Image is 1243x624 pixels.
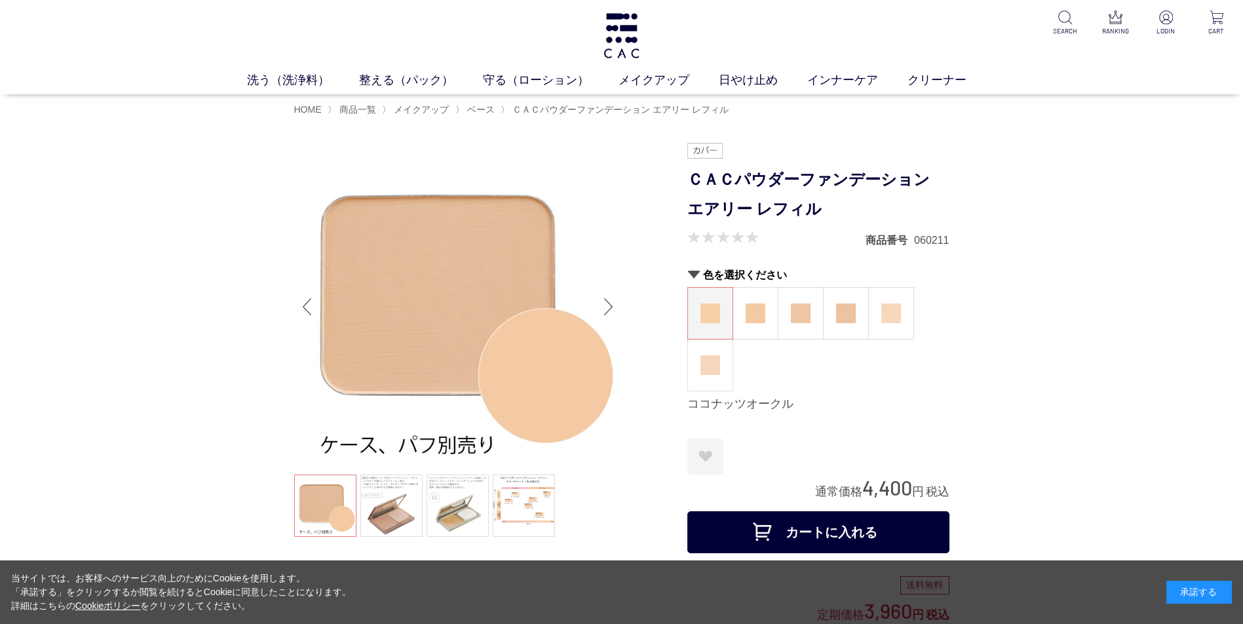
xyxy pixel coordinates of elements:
div: 当サイトでは、お客様へのサービス向上のためにCookieを使用します。 「承諾する」をクリックするか閲覧を続けるとCookieに同意したことになります。 詳細はこちらの をクリックしてください。 [11,572,352,613]
img: logo [602,13,641,58]
a: LOGIN [1150,10,1182,36]
dl: ピーチアイボリー [868,287,914,340]
a: メイクアップ [619,71,719,89]
span: 4,400 [862,475,912,499]
a: メイクアップ [391,104,449,115]
a: 洗う（洗浄料） [247,71,359,89]
div: ココナッツオークル [687,397,949,412]
span: ＣＡＣパウダーファンデーション エアリー レフィル [512,104,729,115]
li: 〉 [455,104,498,116]
span: 通常価格 [815,485,862,498]
a: お気に入りに登録する [687,439,723,475]
dl: ヘーゼルオークル [778,287,824,340]
img: アーモンドオークル [836,303,856,323]
dl: マカダミアオークル [733,287,778,340]
a: マカダミアオークル [733,288,778,339]
img: ピーチベージュ [700,355,720,375]
img: ヘーゼルオークル [791,303,811,323]
img: ピーチアイボリー [881,303,901,323]
a: RANKING [1100,10,1132,36]
p: SEARCH [1049,26,1081,36]
span: 円 [912,485,924,498]
div: 承諾する [1166,581,1232,604]
div: Previous slide [294,281,320,333]
a: HOME [294,104,322,115]
a: クリーナー [908,71,996,89]
img: ＣＡＣパウダーファンデーション エアリー レフィル マカダミアオークル [294,143,622,471]
a: ベース [465,104,495,115]
img: マカダミアオークル [746,303,765,323]
a: ヘーゼルオークル [778,288,823,339]
a: ピーチアイボリー [869,288,913,339]
a: Cookieポリシー [75,600,141,611]
a: CART [1200,10,1233,36]
p: LOGIN [1150,26,1182,36]
a: ＣＡＣパウダーファンデーション エアリー レフィル [510,104,729,115]
button: カートに入れる [687,511,949,553]
a: インナーケア [807,71,908,89]
h1: ＣＡＣパウダーファンデーション エアリー レフィル [687,165,949,224]
li: 〉 [501,104,732,116]
span: 税込 [926,485,949,498]
a: 日やけ止め [719,71,807,89]
span: ベース [467,104,495,115]
a: 守る（ローション） [483,71,619,89]
dl: ココナッツオークル [687,287,733,340]
span: メイクアップ [394,104,449,115]
div: Next slide [596,281,622,333]
dl: アーモンドオークル [823,287,869,340]
p: CART [1200,26,1233,36]
dt: 商品番号 [866,233,914,247]
a: SEARCH [1049,10,1081,36]
dl: ピーチベージュ [687,339,733,391]
li: 〉 [382,104,452,116]
a: 整える（パック） [359,71,483,89]
p: RANKING [1100,26,1132,36]
a: ピーチベージュ [688,340,733,391]
a: アーモンドオークル [824,288,868,339]
dd: 060211 [914,233,949,247]
span: 商品一覧 [339,104,376,115]
img: カバー [687,143,723,159]
img: ココナッツオークル [700,303,720,323]
h2: 色を選択ください [687,268,949,282]
li: 〉 [328,104,379,116]
a: 商品一覧 [337,104,376,115]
